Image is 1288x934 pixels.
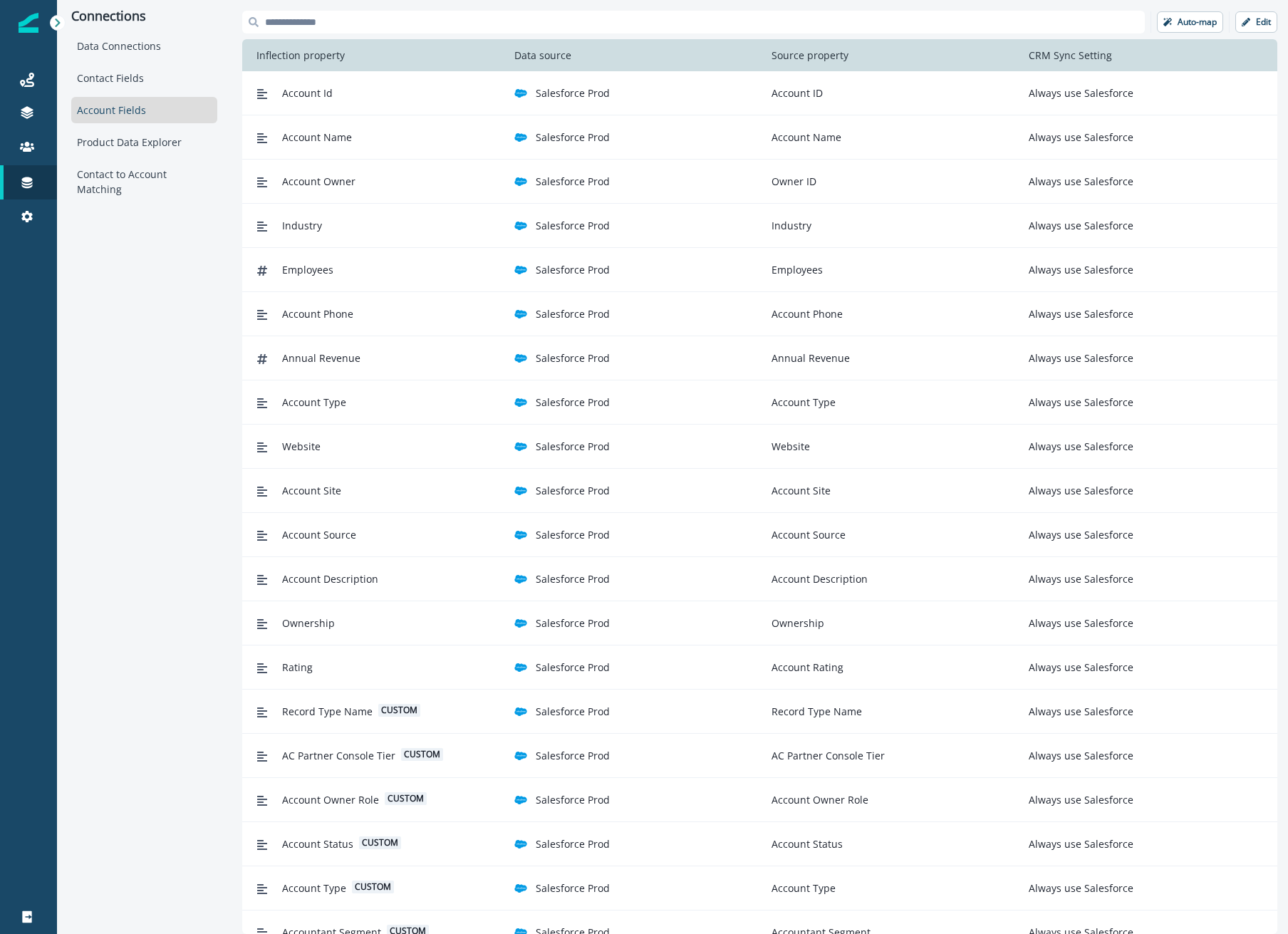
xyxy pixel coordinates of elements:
[514,838,527,851] img: salesforce
[282,306,353,321] span: Account Phone
[536,395,610,410] p: Salesforce Prod
[282,704,373,719] span: Record Type Name
[71,97,217,123] div: Account Fields
[536,704,610,719] p: Salesforce Prod
[282,836,353,851] span: Account Status
[766,395,836,410] p: Account Type
[766,262,823,277] p: Employees
[19,13,38,33] img: Inflection
[766,881,836,896] p: Account Type
[378,704,420,717] span: custom
[766,527,846,542] p: Account Source
[1235,11,1277,33] button: Edit
[536,836,610,851] p: Salesforce Prod
[71,161,217,202] div: Contact to Account Matching
[514,529,527,541] img: salesforce
[282,616,335,631] span: Ownership
[1023,218,1133,233] p: Always use Salesforce
[536,218,610,233] p: Salesforce Prod
[1023,748,1133,763] p: Always use Salesforce
[282,792,379,807] span: Account Owner Role
[1178,17,1217,27] p: Auto-map
[514,573,527,586] img: salesforce
[766,48,854,63] p: Source property
[1023,306,1133,321] p: Always use Salesforce
[1023,48,1118,63] p: CRM Sync Setting
[536,748,610,763] p: Salesforce Prod
[282,351,360,365] span: Annual Revenue
[536,174,610,189] p: Salesforce Prod
[1023,395,1133,410] p: Always use Salesforce
[766,130,841,145] p: Account Name
[514,440,527,453] img: salesforce
[282,262,333,277] span: Employees
[514,617,527,630] img: salesforce
[536,439,610,454] p: Salesforce Prod
[514,749,527,762] img: salesforce
[1023,527,1133,542] p: Always use Salesforce
[766,439,810,454] p: Website
[1023,85,1133,100] p: Always use Salesforce
[1023,174,1133,189] p: Always use Salesforce
[1023,571,1133,586] p: Always use Salesforce
[766,836,843,851] p: Account Status
[514,794,527,806] img: salesforce
[1023,439,1133,454] p: Always use Salesforce
[1023,704,1133,719] p: Always use Salesforce
[766,351,850,365] p: Annual Revenue
[1023,130,1133,145] p: Always use Salesforce
[514,131,527,144] img: salesforce
[282,571,378,586] span: Account Description
[1157,11,1223,33] button: Auto-map
[71,33,217,59] div: Data Connections
[766,660,843,675] p: Account Rating
[282,174,355,189] span: Account Owner
[766,85,823,100] p: Account ID
[536,660,610,675] p: Salesforce Prod
[766,748,885,763] p: AC Partner Console Tier
[509,48,577,63] p: Data source
[536,130,610,145] p: Salesforce Prod
[1256,17,1271,27] p: Edit
[1023,616,1133,631] p: Always use Salesforce
[514,87,527,100] img: salesforce
[766,483,831,498] p: Account Site
[536,306,610,321] p: Salesforce Prod
[71,65,217,91] div: Contact Fields
[536,792,610,807] p: Salesforce Prod
[385,792,427,805] span: custom
[514,484,527,497] img: salesforce
[536,262,610,277] p: Salesforce Prod
[282,748,395,763] span: AC Partner Console Tier
[282,439,321,454] span: Website
[282,395,346,410] span: Account Type
[514,219,527,232] img: salesforce
[1023,792,1133,807] p: Always use Salesforce
[514,175,527,188] img: salesforce
[766,218,811,233] p: Industry
[251,48,350,63] p: Inflection property
[514,882,527,895] img: salesforce
[282,130,352,145] span: Account Name
[1023,660,1133,675] p: Always use Salesforce
[401,748,443,761] span: custom
[1023,483,1133,498] p: Always use Salesforce
[359,836,401,849] span: custom
[536,571,610,586] p: Salesforce Prod
[282,527,356,542] span: Account Source
[352,881,394,893] span: custom
[282,881,346,896] span: Account Type
[536,483,610,498] p: Salesforce Prod
[766,704,862,719] p: Record Type Name
[514,264,527,276] img: salesforce
[536,616,610,631] p: Salesforce Prod
[1023,351,1133,365] p: Always use Salesforce
[1023,836,1133,851] p: Always use Salesforce
[514,661,527,674] img: salesforce
[514,396,527,409] img: salesforce
[536,85,610,100] p: Salesforce Prod
[766,616,824,631] p: Ownership
[282,483,341,498] span: Account Site
[1023,262,1133,277] p: Always use Salesforce
[536,527,610,542] p: Salesforce Prod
